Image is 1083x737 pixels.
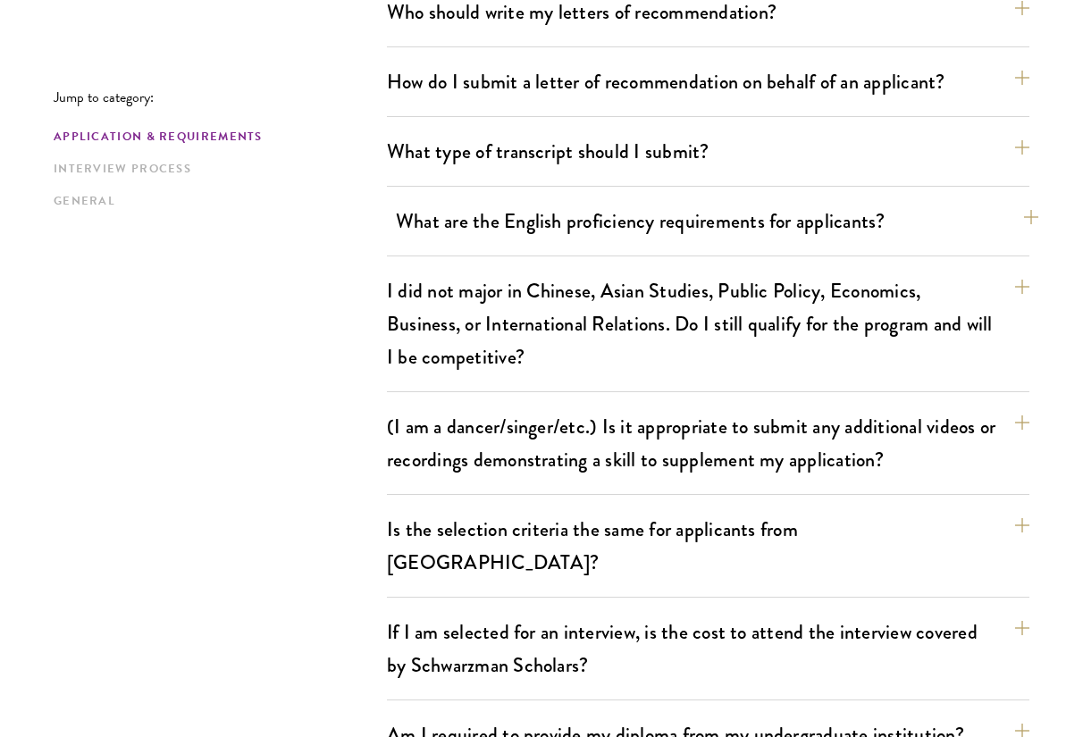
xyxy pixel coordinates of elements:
[54,89,387,105] p: Jump to category:
[396,201,1038,241] button: What are the English proficiency requirements for applicants?
[387,271,1029,377] button: I did not major in Chinese, Asian Studies, Public Policy, Economics, Business, or International R...
[387,62,1029,102] button: How do I submit a letter of recommendation on behalf of an applicant?
[387,612,1029,685] button: If I am selected for an interview, is the cost to attend the interview covered by Schwarzman Scho...
[54,128,376,147] a: Application & Requirements
[387,406,1029,480] button: (I am a dancer/singer/etc.) Is it appropriate to submit any additional videos or recordings demon...
[387,509,1029,582] button: Is the selection criteria the same for applicants from [GEOGRAPHIC_DATA]?
[387,131,1029,172] button: What type of transcript should I submit?
[54,160,376,179] a: Interview Process
[54,192,376,211] a: General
